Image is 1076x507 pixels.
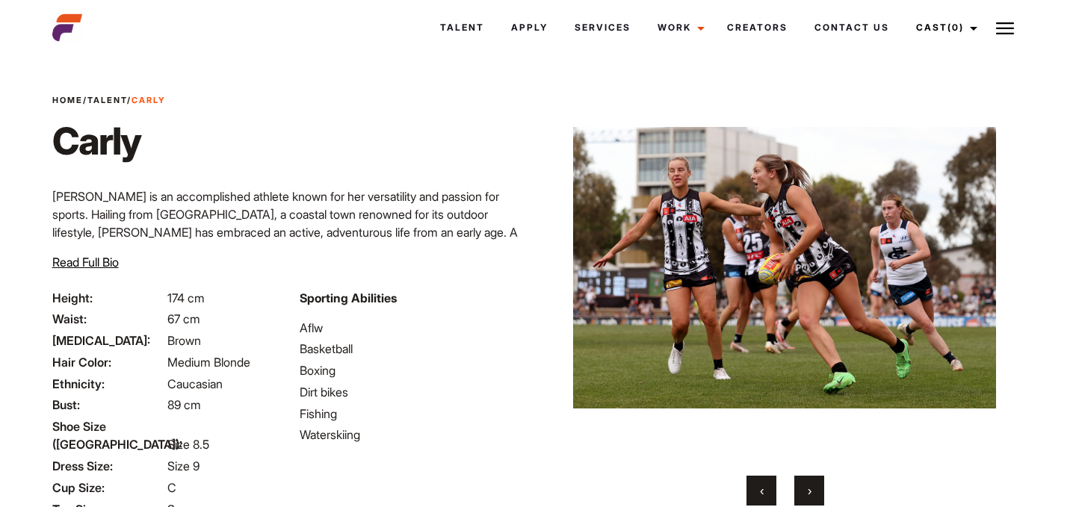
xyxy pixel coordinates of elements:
span: [MEDICAL_DATA]: [52,332,164,349]
strong: Carly [132,95,166,105]
span: Size 9 [167,458,200,473]
span: Waist: [52,310,164,328]
span: Bust: [52,396,164,414]
span: (0) [947,22,964,33]
span: C [167,480,176,495]
span: Hair Color: [52,353,164,371]
a: Cast(0) [903,7,986,48]
li: Aflw [300,319,529,337]
li: Fishing [300,405,529,423]
span: Shoe Size ([GEOGRAPHIC_DATA]): [52,417,164,453]
a: Services [561,7,644,48]
a: Contact Us [801,7,903,48]
span: Medium Blonde [167,355,250,370]
a: Talent [87,95,127,105]
li: Boxing [300,361,529,379]
span: Previous [760,483,764,498]
li: Dirt bikes [300,383,529,401]
button: Read Full Bio [52,253,119,271]
a: Home [52,95,83,105]
span: 174 cm [167,290,205,305]
p: [PERSON_NAME] is an accomplished athlete known for her versatility and passion for sports. Hailin... [52,187,529,277]
a: Work [644,7,714,48]
span: Read Full Bio [52,255,119,270]
span: Cup Size: [52,479,164,497]
span: Size 8.5 [167,437,209,452]
img: Burger icon [996,19,1014,37]
span: Caucasian [167,376,223,391]
span: / / [52,94,166,107]
a: Creators [714,7,801,48]
span: Dress Size: [52,457,164,475]
img: cropped-aefm-brand-fav-22-square.png [52,13,82,43]
strong: Sporting Abilities [300,290,397,305]
a: Talent [427,7,498,48]
span: 67 cm [167,311,200,326]
li: Basketball [300,340,529,358]
a: Apply [498,7,561,48]
li: Waterskiing [300,426,529,444]
span: Ethnicity: [52,375,164,393]
span: Next [808,483,811,498]
h1: Carly [52,119,166,164]
span: Height: [52,289,164,307]
span: 89 cm [167,397,201,412]
span: Brown [167,333,201,348]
